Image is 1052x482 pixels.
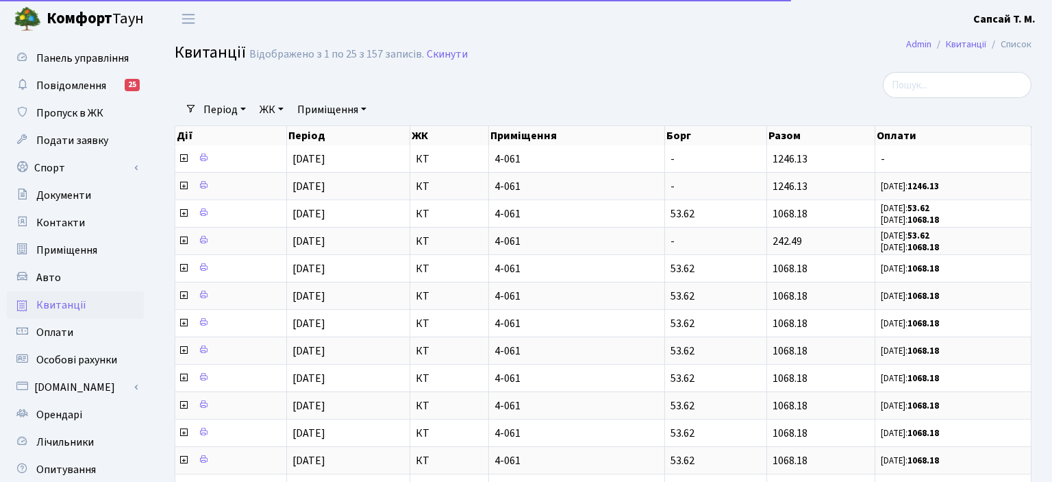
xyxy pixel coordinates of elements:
b: 53.62 [907,230,929,242]
li: Список [986,37,1031,52]
span: [DATE] [292,453,325,468]
a: Період [198,98,251,121]
b: 1068.18 [907,372,939,385]
a: Подати заявку [7,127,144,154]
span: - [881,154,1025,165]
a: Квитанції [7,291,144,319]
span: 1068.18 [773,261,807,276]
span: 1068.18 [773,371,807,386]
b: 1068.18 [907,241,939,254]
span: Контакти [36,215,85,230]
span: 1246.13 [773,179,807,194]
span: - [671,179,675,194]
b: Сапсай Т. М. [973,12,1036,27]
small: [DATE]: [881,455,939,467]
b: 1068.18 [907,345,939,357]
span: 4-061 [494,428,659,439]
span: 4-061 [494,236,659,247]
th: ЖК [410,126,490,145]
span: Оплати [36,325,73,340]
span: КТ [416,181,483,192]
span: Особові рахунки [36,352,117,367]
a: Документи [7,182,144,209]
small: [DATE]: [881,290,939,302]
small: [DATE]: [881,372,939,385]
span: [DATE] [292,371,325,386]
th: Приміщення [489,126,665,145]
b: 1068.18 [907,290,939,302]
span: 1246.13 [773,152,807,167]
span: КТ [416,263,483,274]
th: Разом [767,126,875,145]
span: 4-061 [494,291,659,302]
span: 4-061 [494,263,659,274]
span: КТ [416,455,483,466]
input: Пошук... [883,72,1031,98]
b: 1068.18 [907,263,939,275]
a: Контакти [7,209,144,237]
a: Панель управління [7,45,144,72]
b: 1068.18 [907,317,939,330]
a: Admin [906,37,931,51]
span: 1068.18 [773,398,807,413]
span: КТ [416,373,483,384]
span: КТ [416,428,483,439]
span: Опитування [36,462,96,477]
span: - [671,152,675,167]
small: [DATE]: [881,263,939,275]
span: Таун [47,8,144,31]
small: [DATE]: [881,317,939,330]
nav: breadcrumb [886,30,1052,59]
b: Комфорт [47,8,112,29]
span: [DATE] [292,426,325,441]
span: - [671,234,675,249]
span: Лічильники [36,435,94,450]
span: 53.62 [671,316,694,331]
b: 1068.18 [907,427,939,439]
span: 1068.18 [773,206,807,221]
span: КТ [416,400,483,411]
span: [DATE] [292,344,325,359]
span: Авто [36,270,61,285]
small: [DATE]: [881,345,939,357]
span: [DATE] [292,261,325,276]
a: Оплати [7,319,144,346]
span: 53.62 [671,289,694,304]
span: Квитанції [36,298,86,313]
span: Повідомлення [36,78,106,93]
b: 1246.13 [907,180,939,193]
span: 4-061 [494,400,659,411]
div: 25 [125,79,140,91]
span: 53.62 [671,261,694,276]
a: Приміщення [292,98,372,121]
small: [DATE]: [881,230,929,242]
a: Скинути [427,48,468,61]
span: 4-061 [494,181,659,192]
a: Лічильники [7,429,144,456]
small: [DATE]: [881,427,939,439]
b: 1068.18 [907,400,939,412]
span: 1068.18 [773,316,807,331]
span: 53.62 [671,398,694,413]
span: 1068.18 [773,426,807,441]
span: [DATE] [292,234,325,249]
th: Борг [665,126,767,145]
span: 53.62 [671,453,694,468]
a: ЖК [254,98,289,121]
span: 1068.18 [773,344,807,359]
button: Переключити навігацію [171,8,205,30]
span: [DATE] [292,289,325,304]
span: Пропуск в ЖК [36,106,103,121]
span: Подати заявку [36,133,108,148]
span: 53.62 [671,371,694,386]
span: 53.62 [671,426,694,441]
span: [DATE] [292,316,325,331]
span: 4-061 [494,373,659,384]
span: 53.62 [671,206,694,221]
b: 1068.18 [907,455,939,467]
div: Відображено з 1 по 25 з 157 записів. [249,48,424,61]
span: 4-061 [494,154,659,165]
span: 4-061 [494,455,659,466]
a: Повідомлення25 [7,72,144,99]
img: logo.png [14,5,41,33]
